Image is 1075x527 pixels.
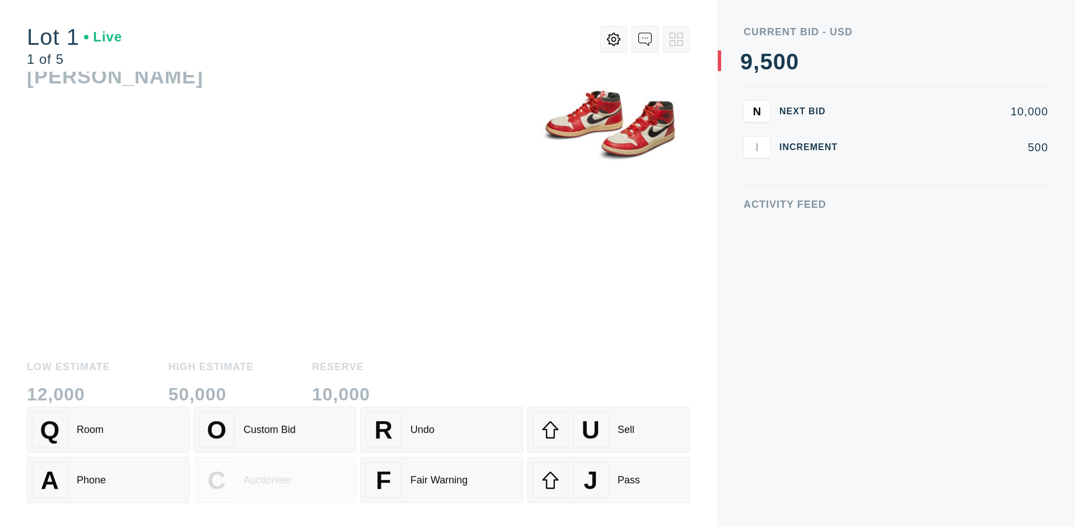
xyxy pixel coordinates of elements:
button: JPass [527,454,690,500]
div: 1 of 5 [27,54,122,67]
span: Q [40,413,60,441]
div: Live [84,31,122,45]
div: Undo [410,421,434,433]
span: N [753,105,761,118]
span: C [208,463,226,492]
span: R [375,413,392,441]
span: U [582,413,600,441]
div: 0 [773,50,786,73]
div: Increment [779,143,847,152]
div: 9 [740,50,753,73]
span: F [376,463,391,492]
div: 10,000 [856,106,1048,117]
button: APhone [27,454,189,500]
div: Next Bid [779,107,847,116]
button: CAuctioneer [194,454,356,500]
button: RUndo [361,404,523,450]
div: 50,000 [169,372,254,390]
button: QRoom [27,404,189,450]
div: Sell [618,421,634,433]
div: Current Bid - USD [744,27,1048,37]
div: Room [77,421,104,433]
button: OCustom Bid [194,404,356,450]
button: USell [527,404,690,450]
button: FFair Warning [361,454,523,500]
div: High Estimate [169,349,254,359]
div: Reserve [312,349,370,359]
button: I [744,136,770,158]
span: I [755,141,759,153]
div: 500 [856,142,1048,153]
div: Pass [618,472,640,483]
div: 5 [760,50,773,73]
div: Fair Warning [410,472,468,483]
span: O [207,413,227,441]
div: 0 [786,50,799,73]
div: Low Estimate [27,349,110,359]
div: Activity Feed [744,199,1048,209]
button: N [744,100,770,123]
div: 12,000 [27,372,110,390]
div: Lot 1 [27,27,122,49]
div: , [753,50,760,274]
span: A [41,463,59,492]
div: Custom Bid [244,421,296,433]
div: [PERSON_NAME] [27,74,203,97]
div: Auctioneer [244,472,292,483]
div: 10,000 [312,372,370,390]
span: J [583,463,597,492]
div: Phone [77,472,106,483]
